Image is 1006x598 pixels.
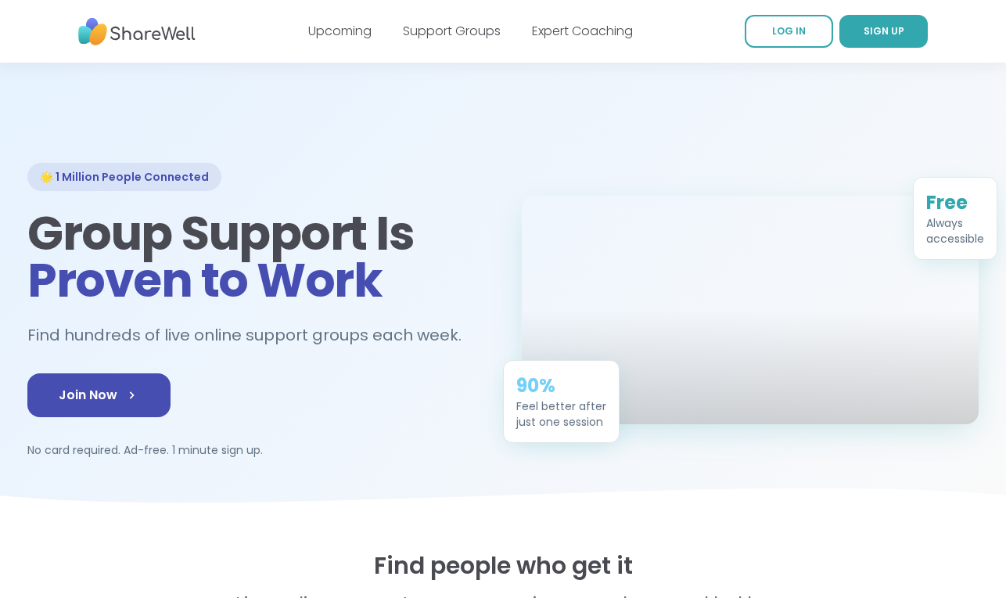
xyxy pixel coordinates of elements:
h2: Find people who get it [27,552,979,580]
a: Support Groups [403,22,501,40]
a: SIGN UP [839,15,928,48]
div: Always accessible [926,215,984,247]
div: 90% [516,373,606,398]
a: Join Now [27,373,171,417]
div: Free [926,190,984,215]
div: Feel better after just one session [516,398,606,430]
span: LOG IN [772,24,806,38]
p: No card required. Ad-free. 1 minute sign up. [27,442,484,458]
span: Proven to Work [27,247,382,313]
a: LOG IN [745,15,833,48]
span: Join Now [59,386,139,405]
img: ShareWell Nav Logo [78,10,196,53]
a: Upcoming [308,22,372,40]
div: 🌟 1 Million People Connected [27,163,221,191]
a: Expert Coaching [532,22,633,40]
h1: Group Support Is [27,210,484,304]
h2: Find hundreds of live online support groups each week. [27,322,478,348]
span: SIGN UP [864,24,904,38]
